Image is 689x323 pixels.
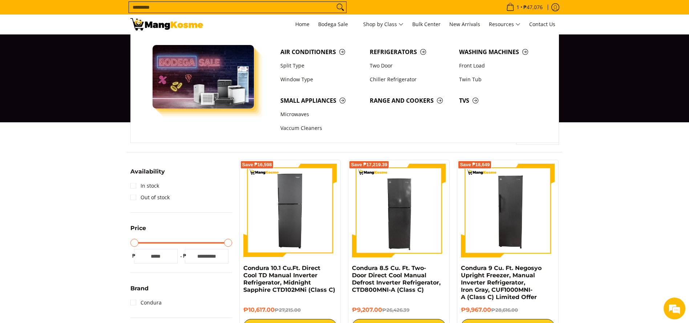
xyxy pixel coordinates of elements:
[491,307,518,313] del: ₱28,616.00
[210,15,559,34] nav: Main Menu
[459,96,541,105] span: TVs
[526,15,559,34] a: Contact Us
[315,15,358,34] a: Bodega Sale
[277,59,366,73] a: Split Type
[130,169,165,175] span: Availability
[130,192,170,203] a: Out of stock
[366,45,455,59] a: Refrigerators
[130,252,138,259] span: ₱
[455,94,545,107] a: TVs
[277,73,366,86] a: Window Type
[243,265,335,293] a: Condura 10.1 Cu.Ft. Direct Cool TD Manual Inverter Refrigerator, Midnight Sapphire CTD102MNi (Cla...
[459,48,541,57] span: Washing Machines
[370,96,452,105] span: Range and Cookers
[461,265,542,300] a: Condura 9 Cu. Ft. Negosyo Upright Freezer, Manual Inverter Refrigerator, Iron Gray, CUF1000MNI-A ...
[277,45,366,59] a: Air Conditioners
[446,15,484,34] a: New Arrivals
[366,73,455,86] a: Chiller Refrigerator
[153,45,254,109] img: Bodega Sale
[504,3,545,11] span: •
[461,164,555,257] img: Condura 9 Cu. Ft. Negosyo Upright Freezer, Manual Inverter Refrigerator, Iron Gray, CUF1000MNI-A ...
[335,2,346,13] button: Search
[243,164,337,257] img: Condura 10.1 Cu.Ft. Direct Cool TD Manual Inverter Refrigerator, Midnight Sapphire CTD102MNi (Cla...
[352,306,446,314] h6: ₱9,207.00
[295,21,309,28] span: Home
[489,20,520,29] span: Resources
[277,107,366,121] a: Microwaves
[130,225,146,231] span: Price
[280,96,362,105] span: Small Appliances
[485,15,524,34] a: Resources
[130,297,162,308] a: Condura
[522,5,544,10] span: ₱47,076
[130,169,165,180] summary: Open
[292,15,313,34] a: Home
[412,21,441,28] span: Bulk Center
[529,21,555,28] span: Contact Us
[461,306,555,314] h6: ₱9,967.00
[409,15,444,34] a: Bulk Center
[130,286,149,291] span: Brand
[130,18,203,30] img: Class C Home &amp; Business Appliances: Up to 70% Off l Mang Kosme
[277,94,366,107] a: Small Appliances
[455,73,545,86] a: Twin Tub
[366,59,455,73] a: Two Door
[366,94,455,107] a: Range and Cookers
[130,225,146,237] summary: Open
[130,286,149,297] summary: Open
[243,306,337,314] h6: ₱10,617.00
[449,21,480,28] span: New Arrivals
[460,163,490,167] span: Save ₱18,649
[351,163,387,167] span: Save ₱17,219.39
[242,163,272,167] span: Save ₱16,598
[363,20,404,29] span: Shop by Class
[370,48,452,57] span: Refrigerators
[275,307,301,313] del: ₱27,215.00
[360,15,407,34] a: Shop by Class
[515,5,520,10] span: 1
[277,122,366,135] a: Vaccum Cleaners
[352,265,441,293] a: Condura 8.5 Cu. Ft. Two-Door Direct Cool Manual Defrost Inverter Refrigerator, CTD800MNI-A (Class C)
[181,252,189,259] span: ₱
[130,180,159,192] a: In stock
[352,164,446,257] img: Condura 8.5 Cu. Ft. Two-Door Direct Cool Manual Defrost Inverter Refrigerator, CTD800MNI-A (Class C)
[382,307,409,313] del: ₱26,426.39
[280,48,362,57] span: Air Conditioners
[318,20,354,29] span: Bodega Sale
[455,59,545,73] a: Front Load
[455,45,545,59] a: Washing Machines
